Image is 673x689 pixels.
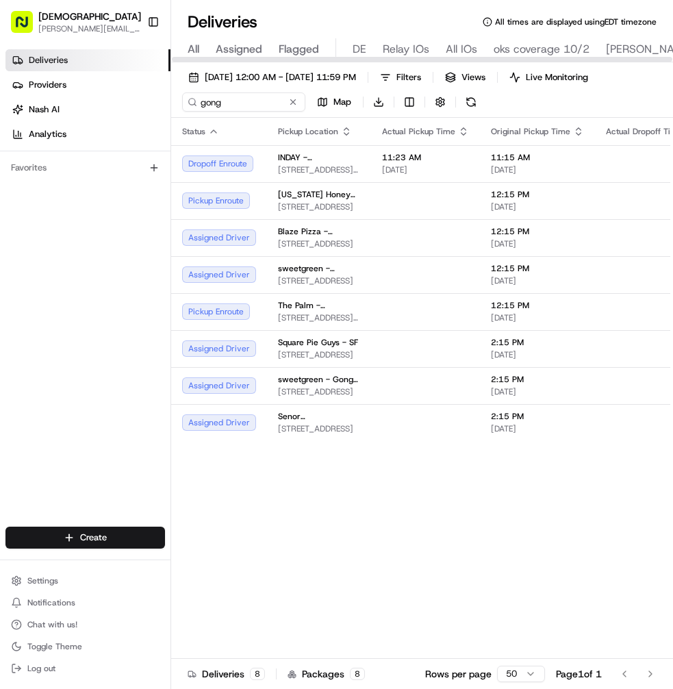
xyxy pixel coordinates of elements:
[5,527,165,549] button: Create
[5,5,142,38] button: [DEMOGRAPHIC_DATA][PERSON_NAME][EMAIL_ADDRESS][DOMAIN_NAME]
[278,226,360,237] span: Blaze Pizza - Presidential Towers
[526,71,588,84] span: Live Monitoring
[350,668,365,680] div: 8
[491,386,584,397] span: [DATE]
[278,201,360,212] span: [STREET_ADDRESS]
[5,99,170,121] a: Nash AI
[5,123,170,145] a: Analytics
[503,68,594,87] button: Live Monitoring
[333,96,351,108] span: Map
[491,238,584,249] span: [DATE]
[216,41,262,58] span: Assigned
[27,597,75,608] span: Notifications
[278,238,360,249] span: [STREET_ADDRESS]
[491,337,584,348] span: 2:15 PM
[5,659,165,678] button: Log out
[556,667,602,681] div: Page 1 of 1
[29,79,66,91] span: Providers
[5,157,165,179] div: Favorites
[182,126,205,137] span: Status
[446,41,477,58] span: All IOs
[491,275,584,286] span: [DATE]
[288,667,365,681] div: Packages
[382,126,455,137] span: Actual Pickup Time
[38,23,141,34] button: [PERSON_NAME][EMAIL_ADDRESS][DOMAIN_NAME]
[383,41,429,58] span: Relay IOs
[5,615,165,634] button: Chat with us!
[491,300,584,311] span: 12:15 PM
[382,152,469,163] span: 11:23 AM
[278,411,360,422] span: Senor [GEOGRAPHIC_DATA]
[278,374,360,385] span: sweetgreen - Gong SF
[491,263,584,274] span: 12:15 PM
[278,152,360,163] span: INDAY - [GEOGRAPHIC_DATA]
[491,201,584,212] span: [DATE]
[38,10,141,23] button: [DEMOGRAPHIC_DATA]
[278,189,360,200] span: [US_STATE] Honey Ham Company
[311,92,357,112] button: Map
[29,103,60,116] span: Nash AI
[5,74,170,96] a: Providers
[205,71,356,84] span: [DATE] 12:00 AM - [DATE] 11:59 PM
[5,49,170,71] a: Deliveries
[425,667,492,681] p: Rows per page
[491,423,584,434] span: [DATE]
[491,126,570,137] span: Original Pickup Time
[374,68,427,87] button: Filters
[382,164,469,175] span: [DATE]
[278,349,360,360] span: [STREET_ADDRESS]
[278,386,360,397] span: [STREET_ADDRESS]
[491,164,584,175] span: [DATE]
[491,226,584,237] span: 12:15 PM
[278,164,360,175] span: [STREET_ADDRESS][US_STATE]
[188,11,257,33] h1: Deliveries
[27,619,77,630] span: Chat with us!
[491,152,584,163] span: 11:15 AM
[278,337,358,348] span: Square Pie Guys - SF
[29,128,66,140] span: Analytics
[491,349,584,360] span: [DATE]
[5,593,165,612] button: Notifications
[29,54,68,66] span: Deliveries
[278,275,360,286] span: [STREET_ADDRESS]
[495,16,657,27] span: All times are displayed using EDT timezone
[278,300,360,311] span: The Palm - [GEOGRAPHIC_DATA]
[353,41,366,58] span: DE
[491,374,584,385] span: 2:15 PM
[491,411,584,422] span: 2:15 PM
[278,312,360,323] span: [STREET_ADDRESS][PERSON_NAME]
[182,92,305,112] input: Type to search
[494,41,589,58] span: oks coverage 10/2
[491,189,584,200] span: 12:15 PM
[188,41,199,58] span: All
[27,663,55,674] span: Log out
[491,312,584,323] span: [DATE]
[278,423,360,434] span: [STREET_ADDRESS]
[439,68,492,87] button: Views
[5,637,165,656] button: Toggle Theme
[250,668,265,680] div: 8
[396,71,421,84] span: Filters
[27,641,82,652] span: Toggle Theme
[80,531,107,544] span: Create
[182,68,362,87] button: [DATE] 12:00 AM - [DATE] 11:59 PM
[461,71,485,84] span: Views
[279,41,319,58] span: Flagged
[278,126,338,137] span: Pickup Location
[461,92,481,112] button: Refresh
[27,575,58,586] span: Settings
[188,667,265,681] div: Deliveries
[278,263,360,274] span: sweetgreen - [PERSON_NAME]
[5,571,165,590] button: Settings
